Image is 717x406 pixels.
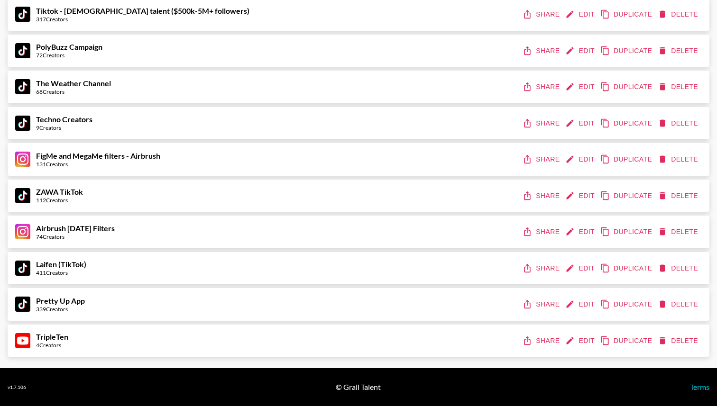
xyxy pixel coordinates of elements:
[690,382,709,391] a: Terms
[521,78,563,96] button: share
[15,152,30,167] img: Instagram
[563,78,598,96] button: edit
[563,151,598,168] button: edit
[521,296,563,313] button: share
[521,115,563,132] button: share
[598,42,656,60] button: duplicate
[656,223,702,241] button: delete
[521,260,563,277] button: share
[36,187,83,196] strong: ZAWA TikTok
[36,42,102,51] strong: PolyBuzz Campaign
[656,115,702,132] button: delete
[563,332,598,350] button: edit
[36,224,115,233] strong: Airbrush [DATE] Filters
[15,261,30,276] img: TikTok
[36,296,85,305] strong: Pretty Up App
[563,187,598,205] button: edit
[36,269,86,276] div: 411 Creators
[36,342,68,349] div: 4 Creators
[563,260,598,277] button: edit
[15,224,30,239] img: Instagram
[36,233,115,240] div: 74 Creators
[598,223,656,241] button: duplicate
[656,187,702,205] button: delete
[15,333,30,348] img: YouTube
[598,6,656,23] button: duplicate
[521,187,563,205] button: share
[36,124,92,131] div: 9 Creators
[656,78,702,96] button: delete
[521,332,563,350] button: share
[598,78,656,96] button: duplicate
[598,115,656,132] button: duplicate
[15,188,30,203] img: TikTok
[563,115,598,132] button: edit
[521,223,563,241] button: share
[656,260,702,277] button: delete
[36,79,111,88] strong: The Weather Channel
[36,88,111,95] div: 68 Creators
[656,151,702,168] button: delete
[598,187,656,205] button: duplicate
[598,151,656,168] button: duplicate
[36,332,68,341] strong: TripleTen
[8,384,26,390] div: v 1.7.106
[36,197,83,204] div: 112 Creators
[656,42,702,60] button: delete
[563,42,598,60] button: edit
[15,297,30,312] img: TikTok
[656,6,702,23] button: delete
[36,161,160,168] div: 131 Creators
[656,296,702,313] button: delete
[598,296,656,313] button: duplicate
[15,116,30,131] img: TikTok
[656,332,702,350] button: delete
[36,6,249,15] strong: Tiktok - [DEMOGRAPHIC_DATA] talent ($500k-5M+ followers)
[15,7,30,22] img: TikTok
[521,42,563,60] button: share
[36,16,249,23] div: 317 Creators
[36,151,160,160] strong: FigMe and MegaMe filters - Airbrush
[336,382,381,392] div: © Grail Talent
[15,43,30,58] img: TikTok
[521,6,563,23] button: share
[563,296,598,313] button: edit
[36,52,102,59] div: 72 Creators
[36,260,86,269] strong: Laifen (TikTok)
[36,115,92,124] strong: Techno Creators
[563,223,598,241] button: edit
[36,306,85,313] div: 339 Creators
[563,6,598,23] button: edit
[521,151,563,168] button: share
[598,260,656,277] button: duplicate
[15,79,30,94] img: TikTok
[598,332,656,350] button: duplicate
